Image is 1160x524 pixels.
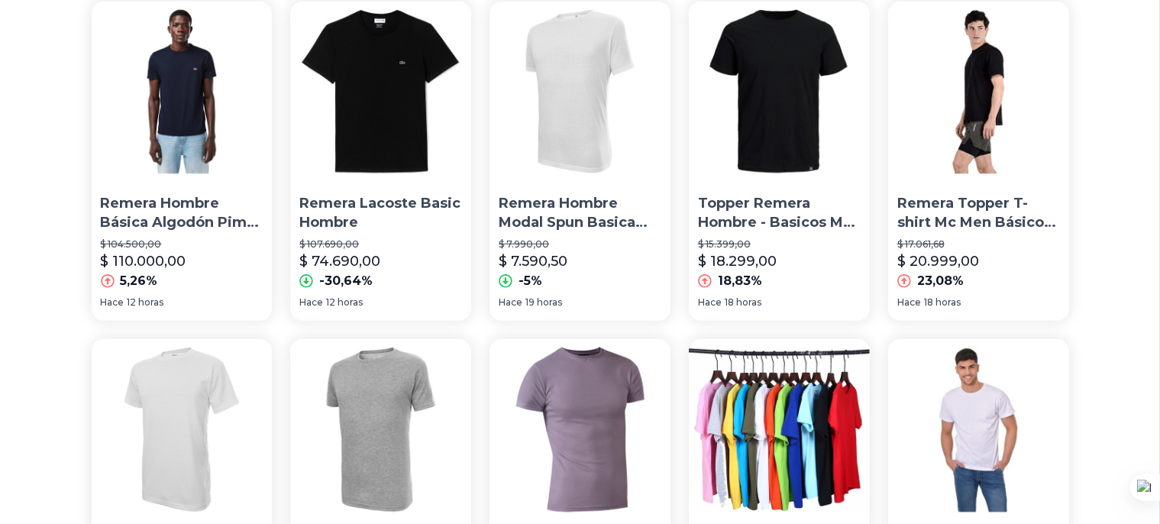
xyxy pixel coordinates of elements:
p: 5,26% [121,272,158,290]
img: Remera Topper T-shirt Mc Men Básicos Hombre Algodón [888,2,1069,183]
p: $ 7.590,50 [499,251,567,272]
img: Remera Básica Hombre Manga Corta Cuello Redondo Art 1999 [888,339,1069,520]
p: 18,83% [718,272,762,290]
a: Topper Remera Hombre - Basicos Mc NegTopper Remera Hombre - Basicos Mc Neg$ 15.399,00$ 18.299,001... [689,2,870,321]
p: $ 20.999,00 [897,251,979,272]
img: Remera Hombre Modal Spun Cuello Redondo Basica Lisa Sublimar [290,339,471,520]
p: $ 104.500,00 [101,238,263,251]
span: Hace [698,296,722,309]
a: Remera Hombre Básica Algodón Pima Cuello Redondo Regular FitRemera Hombre Básica Algodón Pima Cue... [92,2,273,321]
p: Remera Hombre Modal Spun Basica Cuello [PERSON_NAME] [499,194,661,232]
p: $ 15.399,00 [698,238,861,251]
p: $ 17.061,68 [897,238,1060,251]
p: 23,08% [917,272,964,290]
img: Remera Hombre Básica Algodón Pima Cuello Redondo Regular Fit [92,2,273,183]
p: $ 7.990,00 [499,238,661,251]
p: -30,64% [319,272,373,290]
p: Remera Topper T-shirt Mc Men Básicos Hombre Algodón [897,194,1060,232]
img: Remera Hombre Algodon Basica Pack Mayorista X10 S Al Xxl [689,339,870,520]
span: 18 horas [725,296,761,309]
img: Topper Remera Hombre - Basicos Mc Neg [689,2,870,183]
span: Hace [499,296,522,309]
p: $ 18.299,00 [698,251,777,272]
p: $ 74.690,00 [299,251,380,272]
img: Remera Hombre Basic Entallada /slim Fit Algodon Premium [490,339,670,520]
img: Remera Jersey Hombre Lisa Aldogon Basica No Encoge Premium [92,339,273,520]
span: Hace [101,296,124,309]
p: -5% [519,272,542,290]
span: 12 horas [128,296,164,309]
p: Remera Hombre Básica Algodón Pima Cuello Redondo Regular Fit [101,194,263,232]
span: 12 horas [326,296,363,309]
span: Hace [299,296,323,309]
p: Topper Remera Hombre - Basicos Mc Neg [698,194,861,232]
span: 18 horas [924,296,961,309]
a: Remera Hombre Modal Spun Basica Cuello Redondo Lisa SublimarRemera Hombre Modal Spun Basica Cuell... [490,2,670,321]
a: Remera Lacoste Basic Hombre Remera Lacoste Basic Hombre$ 107.690,00$ 74.690,00-30,64%Hace12 horas [290,2,471,321]
span: Hace [897,296,921,309]
img: Remera Hombre Modal Spun Basica Cuello Redondo Lisa Sublimar [490,2,670,183]
p: $ 110.000,00 [101,251,186,272]
img: Remera Lacoste Basic Hombre [290,2,471,183]
p: Remera Lacoste Basic Hombre [299,194,462,232]
span: 19 horas [525,296,562,309]
p: $ 107.690,00 [299,238,462,251]
a: Remera Topper T-shirt Mc Men Básicos Hombre AlgodónRemera Topper T-shirt Mc Men Básicos Hombre Al... [888,2,1069,321]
